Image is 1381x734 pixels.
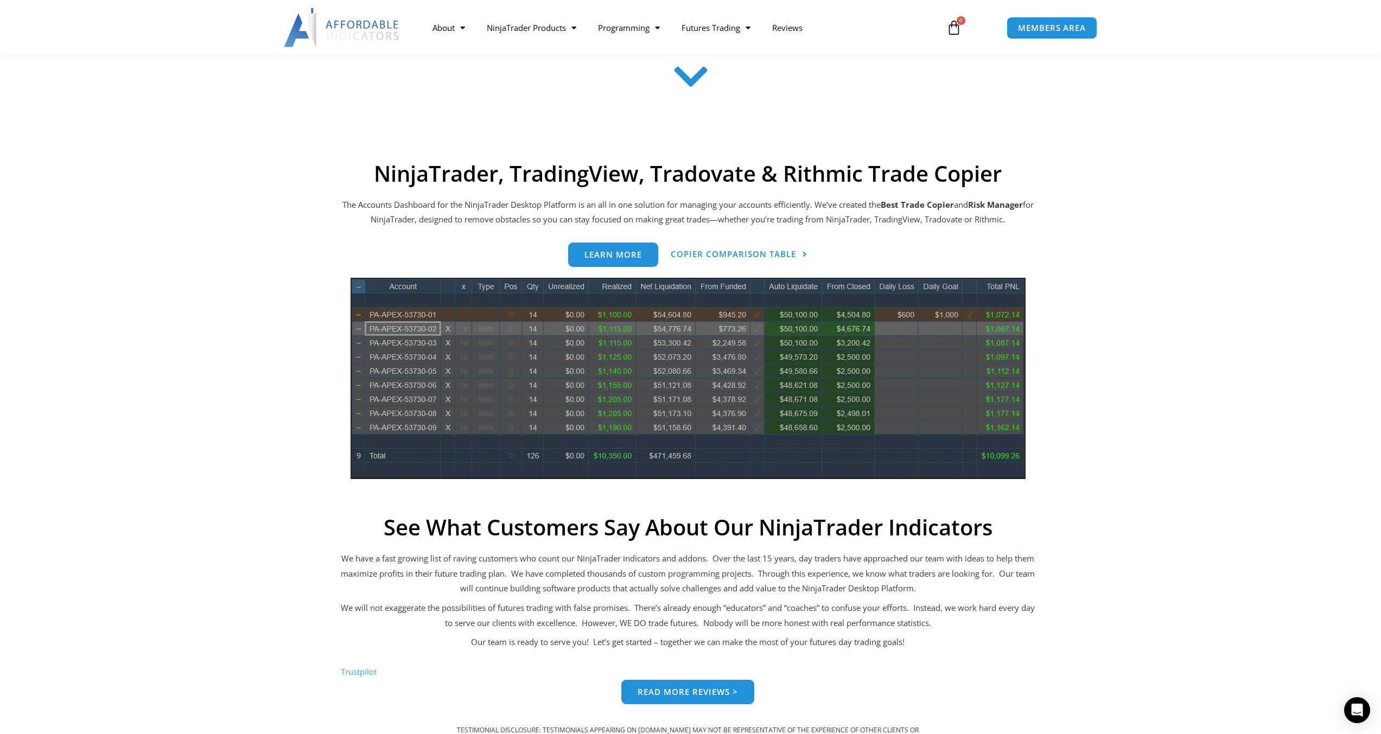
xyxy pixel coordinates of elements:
[341,635,1035,650] p: Our team is ready to serve you! Let’s get started – together we can make the most of your futures...
[587,15,671,40] a: Programming
[422,15,476,40] a: About
[341,666,377,677] a: Trustpilot
[968,199,1023,210] strong: Risk Manager
[476,15,587,40] a: NinjaTrader Products
[957,16,965,25] span: 0
[638,688,738,696] span: Read more reviews >
[1007,17,1097,39] a: MEMBERS AREA
[671,242,807,267] a: Copier Comparison Table
[341,197,1035,228] p: The Accounts Dashboard for the NinjaTrader Desktop Platform is an all in one solution for managin...
[761,15,813,40] a: Reviews
[351,278,1026,479] img: wideview8 28 2 | Affordable Indicators – NinjaTrader
[341,161,1035,187] h2: NinjaTrader, TradingView, Tradovate & Rithmic Trade Copier
[568,242,658,267] a: Learn more
[284,8,400,47] img: LogoAI | Affordable Indicators – NinjaTrader
[341,514,1035,540] h2: See What Customers Say About Our NinjaTrader Indicators
[671,15,761,40] a: Futures Trading
[1344,697,1370,723] div: Open Intercom Messenger
[1018,24,1086,32] span: MEMBERS AREA
[341,601,1035,631] p: We will not exaggerate the possibilities of futures trading with false promises. There’s already ...
[671,250,796,258] span: Copier Comparison Table
[881,199,954,210] b: Best Trade Copier
[621,680,754,704] a: Read more reviews >
[584,251,642,259] span: Learn more
[422,15,934,40] nav: Menu
[930,12,978,43] a: 0
[341,551,1035,597] p: We have a fast growing list of raving customers who count our NinjaTrader indicators and addons. ...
